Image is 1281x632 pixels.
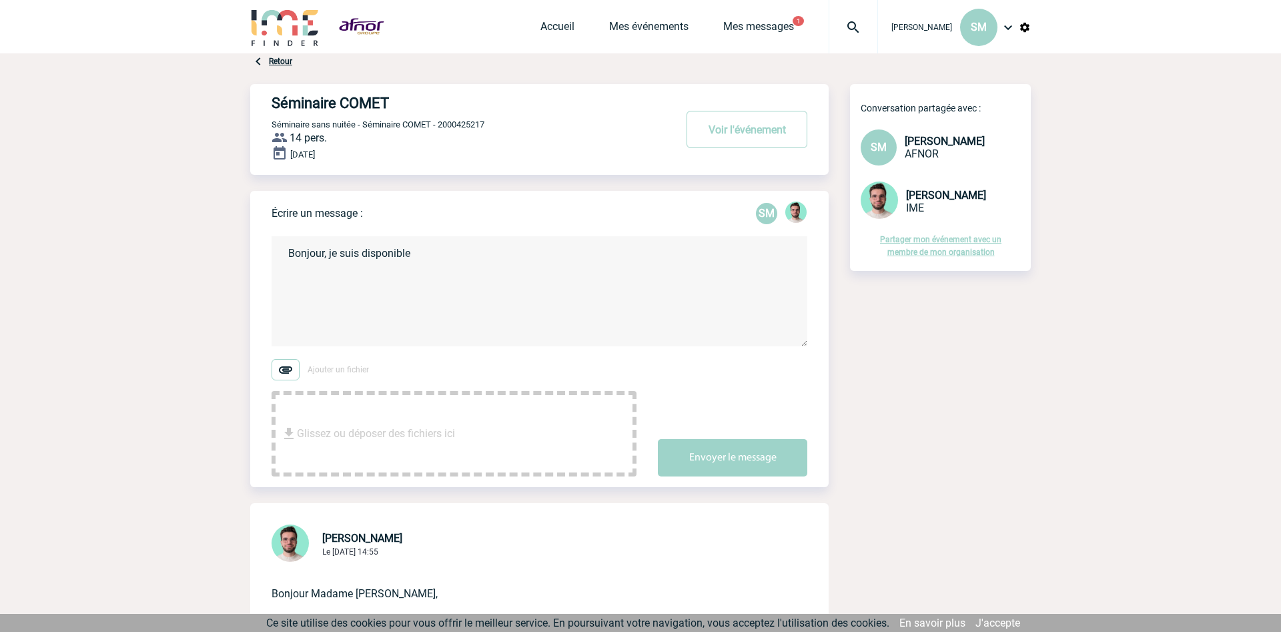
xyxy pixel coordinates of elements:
[906,189,986,202] span: [PERSON_NAME]
[687,111,807,148] button: Voir l'événement
[756,203,777,224] div: Sylvia MARCET
[756,203,777,224] p: SM
[272,95,635,111] h4: Séminaire COMET
[272,119,484,129] span: Séminaire sans nuitée - Séminaire COMET - 2000425217
[297,400,455,467] span: Glissez ou déposer des fichiers ici
[971,21,987,33] span: SM
[266,617,889,629] span: Ce site utilise des cookies pour vous offrir le meilleur service. En poursuivant votre navigation...
[269,57,292,66] a: Retour
[723,20,794,39] a: Mes messages
[322,532,402,545] span: [PERSON_NAME]
[308,365,369,374] span: Ajouter un fichier
[290,149,315,160] span: [DATE]
[906,202,924,214] span: IME
[905,135,985,147] span: [PERSON_NAME]
[899,617,965,629] a: En savoir plus
[871,141,887,153] span: SM
[281,426,297,442] img: file_download.svg
[861,182,898,219] img: 121547-2.png
[322,547,378,557] span: Le [DATE] 14:55
[272,525,309,562] img: 121547-2.png
[250,8,320,46] img: IME-Finder
[861,103,1031,113] p: Conversation partagée avec :
[905,147,939,160] span: AFNOR
[975,617,1020,629] a: J'accepte
[609,20,689,39] a: Mes événements
[891,23,952,32] span: [PERSON_NAME]
[290,131,327,144] span: 14 pers.
[785,202,807,223] img: 121547-2.png
[658,439,807,477] button: Envoyer le message
[272,207,363,220] p: Écrire un message :
[880,235,1001,257] a: Partager mon événement avec un membre de mon organisation
[785,202,807,226] div: Benjamin ROLAND
[540,20,574,39] a: Accueil
[793,16,804,26] button: 1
